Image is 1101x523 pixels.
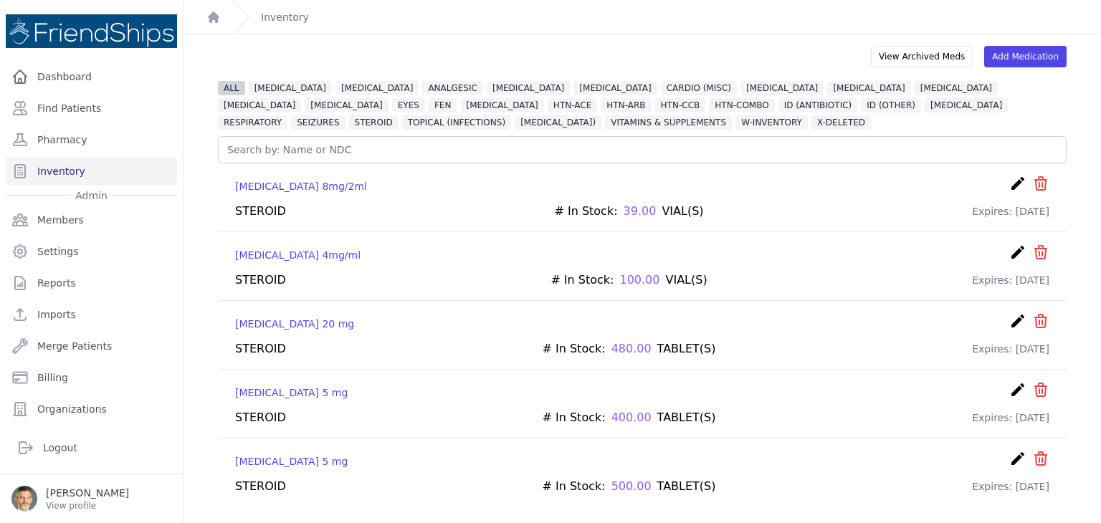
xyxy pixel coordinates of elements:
div: Expires: [DATE] [972,340,1049,358]
span: HTN-COMBO [709,98,774,112]
span: 100.00 [619,272,659,289]
div: # In Stock: VIAL(S) [554,203,703,220]
div: Expires: [DATE] [972,409,1049,426]
a: Settings [6,237,177,266]
span: RESPIRATORY [218,115,287,130]
span: [MEDICAL_DATA]) [515,115,601,130]
a: create [1009,450,1026,472]
span: [MEDICAL_DATA] [218,98,301,112]
div: STEROID [235,478,286,495]
span: HTN-ARB [601,98,651,112]
a: Inventory [6,157,177,186]
a: [MEDICAL_DATA] 8mg/2ml [235,179,367,193]
span: 39.00 [624,203,657,220]
span: [MEDICAL_DATA] [335,81,419,95]
span: [MEDICAL_DATA] [461,98,544,112]
a: [MEDICAL_DATA] 5 mg [235,454,348,469]
span: [MEDICAL_DATA] [305,98,388,112]
span: EYES [392,98,425,112]
span: STEROID [349,115,399,130]
div: Expires: [DATE] [972,272,1049,289]
div: STEROID [235,272,286,289]
span: [MEDICAL_DATA] [740,81,824,95]
i: create [1009,312,1026,330]
a: Add Medication [984,46,1067,67]
div: View Archived Meds [871,46,973,67]
span: [MEDICAL_DATA] [827,81,910,95]
a: [PERSON_NAME] View profile [11,486,171,512]
span: ID (ANTIBIOTIC) [778,98,857,112]
i: create [1009,244,1026,261]
a: Logout [11,433,171,462]
a: [MEDICAL_DATA] 4mg/ml [235,248,361,262]
div: # In Stock: TABLET(S) [543,478,716,495]
span: [MEDICAL_DATA] [915,81,998,95]
div: # In Stock: TABLET(S) [543,340,716,358]
a: Merge Patients [6,332,177,360]
div: # In Stock: TABLET(S) [543,409,716,426]
span: ANALGESIC [422,81,483,95]
span: TOPICAL (INFECTIONS) [402,115,511,130]
span: [MEDICAL_DATA] [925,98,1008,112]
i: create [1009,175,1026,192]
a: [MEDICAL_DATA] 20 mg [235,317,354,331]
span: [MEDICAL_DATA] [573,81,657,95]
div: STEROID [235,409,286,426]
span: X-DELETED [811,115,871,130]
a: create [1009,244,1026,266]
a: create [1009,312,1026,335]
a: [MEDICAL_DATA] 5 mg [235,385,348,400]
a: create [1009,175,1026,197]
span: Admin [70,188,113,203]
div: Expires: [DATE] [972,478,1049,495]
a: Dashboard [6,62,177,91]
div: # In Stock: VIAL(S) [550,272,707,289]
a: Billing [6,363,177,392]
span: HTN-CCB [655,98,706,112]
i: create [1009,450,1026,467]
span: ALL [218,81,245,95]
span: HTN-ACE [548,98,597,112]
a: Find Patients [6,94,177,123]
div: STEROID [235,203,286,220]
span: [MEDICAL_DATA] [487,81,570,95]
div: STEROID [235,340,286,358]
a: create [1009,381,1026,403]
span: 500.00 [611,478,652,495]
p: View profile [46,500,129,512]
input: Search by: Name or NDC [218,136,1067,163]
span: 400.00 [611,409,652,426]
span: CARDIO (MISC) [661,81,737,95]
a: Reports [6,269,177,297]
a: Pharmacy [6,125,177,154]
span: [MEDICAL_DATA] [249,81,332,95]
span: FEN [429,98,457,112]
a: Imports [6,300,177,329]
div: Expires: [DATE] [972,203,1049,220]
span: SEIZURES [291,115,345,130]
a: Organizations [6,395,177,423]
span: VITAMINS & SUPPLEMENTS [605,115,732,130]
a: Inventory [261,10,309,24]
span: W-INVENTORY [735,115,808,130]
p: [PERSON_NAME] [46,486,129,500]
img: Medical Missions EMR [6,14,177,48]
span: 480.00 [611,340,652,358]
i: create [1009,381,1026,398]
a: Members [6,206,177,234]
span: ID (OTHER) [861,98,921,112]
